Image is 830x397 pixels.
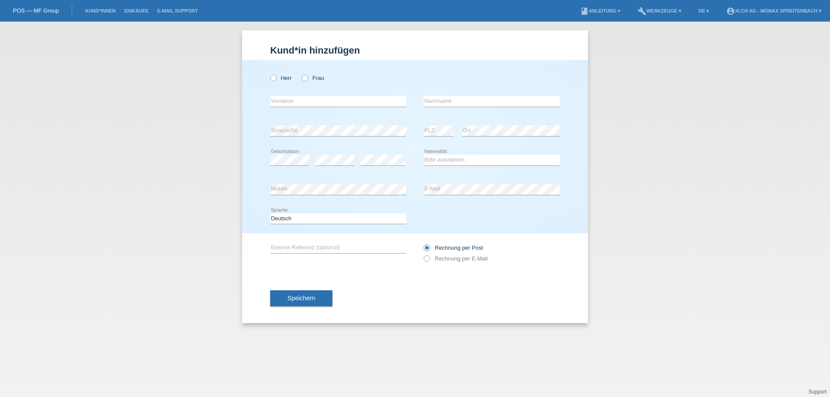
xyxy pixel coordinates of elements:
input: Rechnung per Post [424,245,429,255]
label: Herr [270,75,292,81]
a: account_circleXLCH AG - Mömax Spreitenbach ▾ [722,8,826,13]
h1: Kund*in hinzufügen [270,45,560,56]
i: account_circle [726,7,735,16]
a: Kund*innen [81,8,120,13]
a: bookAnleitung ▾ [576,8,625,13]
a: E-Mail Support [153,8,202,13]
span: Speichern [287,295,315,302]
a: Einkäufe [120,8,153,13]
input: Frau [302,75,307,80]
i: book [580,7,589,16]
label: Rechnung per Post [424,245,483,251]
a: DE ▾ [694,8,713,13]
input: Herr [270,75,276,80]
a: POS — MF Group [13,7,59,14]
label: Frau [302,75,324,81]
label: Rechnung per E-Mail [424,255,488,262]
a: buildWerkzeuge ▾ [633,8,686,13]
input: Rechnung per E-Mail [424,255,429,266]
i: build [638,7,646,16]
a: Support [808,389,827,395]
button: Speichern [270,290,332,307]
